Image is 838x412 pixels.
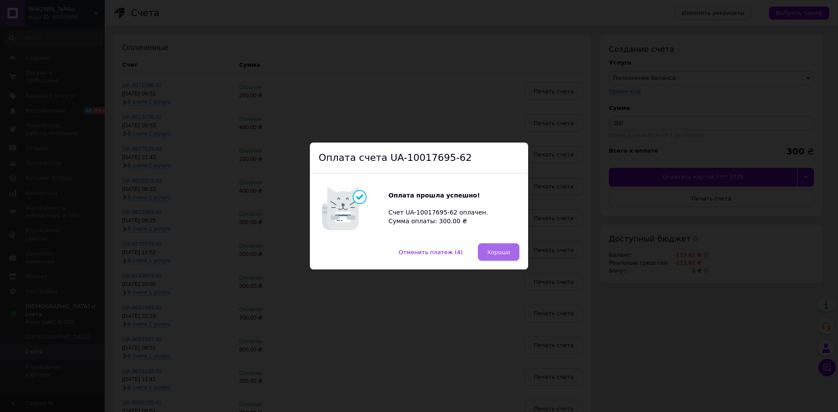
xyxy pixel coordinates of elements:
[388,191,493,225] div: Счет UA-10017695-62 оплачен. Сумма оплаты: 300.00 ₴
[319,182,388,235] img: Котик говорит: Оплата прошла успешно!
[388,192,480,199] b: Оплата прошла успешно!
[310,143,528,174] div: Оплата счета UA-10017695-62
[399,249,463,255] span: Отменить платеж (4)
[478,243,519,261] button: Хорошо
[487,249,510,255] span: Хорошо
[390,243,472,261] button: Отменить платеж (4)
